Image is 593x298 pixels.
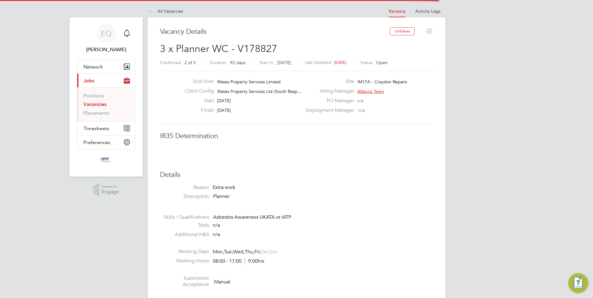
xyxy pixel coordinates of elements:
span: [DATE] [217,98,231,103]
label: Submission Acceptance [160,275,209,288]
span: 9.00hrs [245,258,264,264]
span: 92 days [230,60,245,65]
span: n/a [357,98,363,103]
div: 08:00 - 17:00 [213,258,264,265]
span: Powered by [102,184,119,189]
span: Preferences [83,139,110,145]
h3: Details [160,170,433,179]
label: Last Updated [305,59,332,65]
span: Jobs [83,78,94,84]
span: [DATE] [277,60,291,65]
label: Start [180,98,214,104]
span: [DATE] [217,107,231,113]
label: Start In [259,60,274,65]
button: Jobs [77,74,135,87]
label: End Hirer [180,78,214,85]
label: PO Manager [302,98,354,104]
button: Network [77,60,135,73]
span: Sat, [261,249,269,255]
button: Unfollow [390,27,415,35]
button: Engage Resource Center [568,273,588,293]
span: Sun [269,249,278,255]
span: 2 of 3 [185,60,196,65]
label: Status [360,60,372,65]
a: Placements [83,110,109,116]
span: 3 x Planner WC - V178827 [160,43,277,55]
a: Activity Logs [415,8,440,14]
div: Asbestos Awareness UKATA or IATP [213,214,433,221]
span: Open [376,60,388,65]
a: Vacancy [389,9,405,14]
a: Powered byEngage [93,184,119,196]
label: Hiring Manager [302,88,354,94]
div: Jobs [77,87,135,121]
label: Description [160,193,209,200]
label: Finish [180,107,214,114]
span: Engage [102,189,119,195]
button: Timesheets [77,121,135,135]
h3: Vacancy Details [160,27,390,36]
span: n/a [213,231,220,238]
a: Vacancies [83,101,106,107]
span: IM17A - Croydon Repairs [357,79,407,85]
a: Go to home page [77,156,135,165]
label: Reason [160,184,209,191]
label: Working Hours [160,258,209,264]
label: Duration [210,60,226,65]
a: EQ[PERSON_NAME] [77,24,135,53]
label: Site [302,78,354,85]
span: Alliance Team [357,89,384,94]
span: n/a [359,107,365,113]
span: Wates Property Services Ltd (South Resp… [217,89,302,94]
span: Wed, [233,249,245,255]
span: Thu, [245,249,254,255]
nav: Main navigation [69,17,143,177]
label: Tools [160,222,209,229]
span: [DATE] [334,60,346,65]
label: Confirmed [160,60,181,65]
label: Deployment Manager [302,107,354,114]
a: Positions [83,93,104,99]
label: Working Days [160,248,209,255]
span: Fri, [254,249,261,255]
span: Network [83,64,103,70]
button: Preferences [77,135,135,149]
span: EQ [101,29,112,37]
span: Tue, [224,249,233,255]
span: Manual [214,278,230,285]
img: mmpconsultancy-logo-retina.png [97,156,115,165]
span: Mon, [213,249,224,255]
span: Wates Property Services Limited [217,79,281,85]
label: Additional H&S [160,231,209,238]
span: n/a [213,222,220,228]
label: Skills / Qualifications [160,214,209,221]
a: All Vacancies [148,8,183,14]
p: Planner [213,193,433,200]
h3: IR35 Determination [160,132,433,141]
span: Eva Quinn [77,46,135,53]
span: Extra work [213,184,235,191]
span: Timesheets [83,125,109,131]
label: Client Config [180,88,214,94]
